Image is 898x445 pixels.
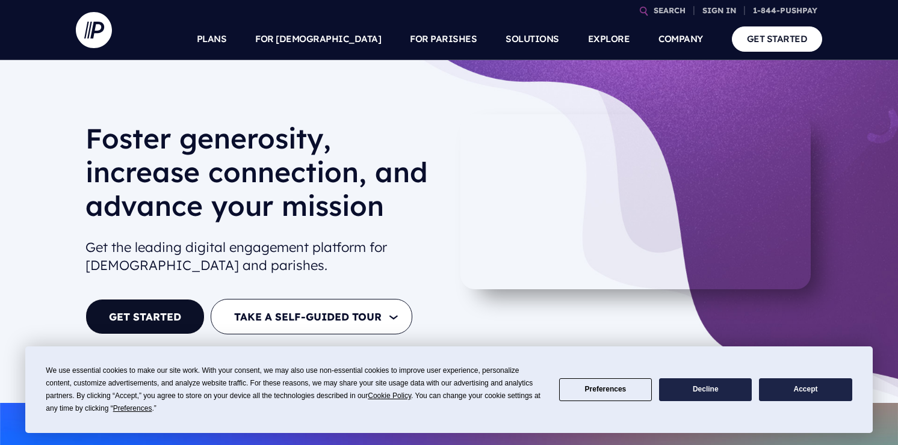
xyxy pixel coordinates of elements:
[197,18,227,60] a: PLANS
[85,121,439,232] h1: Foster generosity, increase connection, and advance your mission
[85,233,439,280] h2: Get the leading digital engagement platform for [DEMOGRAPHIC_DATA] and parishes.
[759,378,852,402] button: Accept
[732,26,823,51] a: GET STARTED
[410,18,477,60] a: FOR PARISHES
[255,18,381,60] a: FOR [DEMOGRAPHIC_DATA]
[506,18,559,60] a: SOLUTIONS
[113,404,152,413] span: Preferences
[85,299,205,334] a: GET STARTED
[25,346,873,433] div: Cookie Consent Prompt
[659,378,752,402] button: Decline
[658,18,703,60] a: COMPANY
[211,299,412,334] button: TAKE A SELF-GUIDED TOUR
[46,364,544,415] div: We use essential cookies to make our site work. With your consent, we may also use non-essential ...
[368,391,411,400] span: Cookie Policy
[588,18,630,60] a: EXPLORE
[559,378,652,402] button: Preferences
